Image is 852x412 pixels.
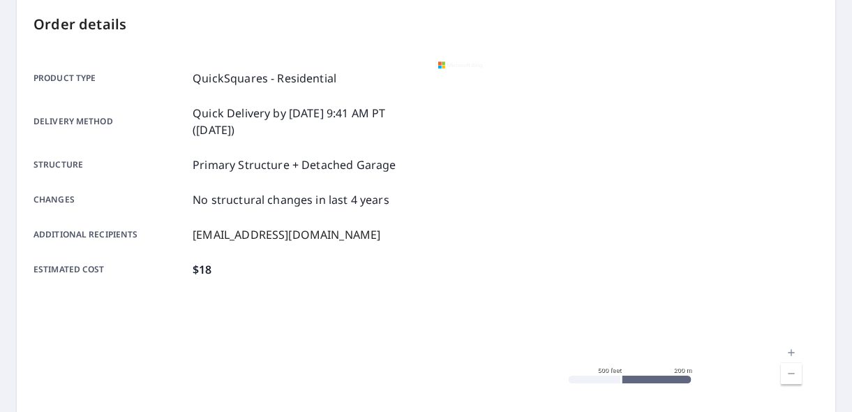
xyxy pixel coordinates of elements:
p: Delivery method [33,105,187,138]
p: Product type [33,70,187,87]
p: Order details [33,14,819,35]
p: Estimated cost [33,261,187,278]
p: Primary Structure + Detached Garage [193,156,396,173]
a: Current Level 16, Zoom Out [781,363,802,384]
p: $18 [193,261,211,278]
p: QuickSquares - Residential [193,70,336,87]
p: Changes [33,191,187,208]
p: [EMAIL_ADDRESS][DOMAIN_NAME] [193,226,380,243]
p: Quick Delivery by [DATE] 9:41 AM PT ([DATE]) [193,105,417,138]
p: Structure [33,156,187,173]
p: Additional recipients [33,226,187,243]
a: Current Level 16, Zoom In [781,342,802,363]
p: No structural changes in last 4 years [193,191,389,208]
